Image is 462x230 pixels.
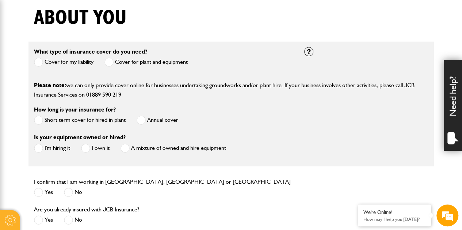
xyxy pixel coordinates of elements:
label: A mixture of owned and hire equipment [121,144,226,153]
textarea: Type your message and hit 'Enter' [9,132,133,173]
label: Short term cover for hired in plant [34,116,126,125]
label: No [64,188,82,197]
label: I own it [81,144,110,153]
label: Cover for my liability [34,58,93,67]
p: we can only provide cover online for businesses undertaking groundworks and/or plant hire. If you... [34,81,428,99]
div: Need help? [444,60,462,151]
input: Enter your phone number [9,110,133,126]
div: Minimize live chat window [120,4,137,21]
p: How may I help you today? [363,217,425,222]
label: I confirm that I am working in [GEOGRAPHIC_DATA], [GEOGRAPHIC_DATA] or [GEOGRAPHIC_DATA] [34,179,291,185]
label: Yes [34,215,53,225]
label: How long is your insurance for? [34,107,116,113]
span: Please note: [34,82,66,89]
label: Annual cover [137,116,178,125]
div: Chat with us now [38,41,123,50]
label: I'm hiring it [34,144,70,153]
h1: About you [34,6,127,30]
label: Is your equipment owned or hired? [34,135,126,140]
label: What type of insurance cover do you need? [34,49,147,55]
input: Enter your email address [9,89,133,105]
label: Yes [34,188,53,197]
img: d_20077148190_company_1631870298795_20077148190 [12,40,31,51]
label: Are you already insured with JCB Insurance? [34,207,139,213]
div: We're Online! [363,209,425,215]
input: Enter your last name [9,67,133,83]
em: Start Chat [99,178,133,188]
label: Cover for plant and equipment [104,58,188,67]
label: No [64,215,82,225]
